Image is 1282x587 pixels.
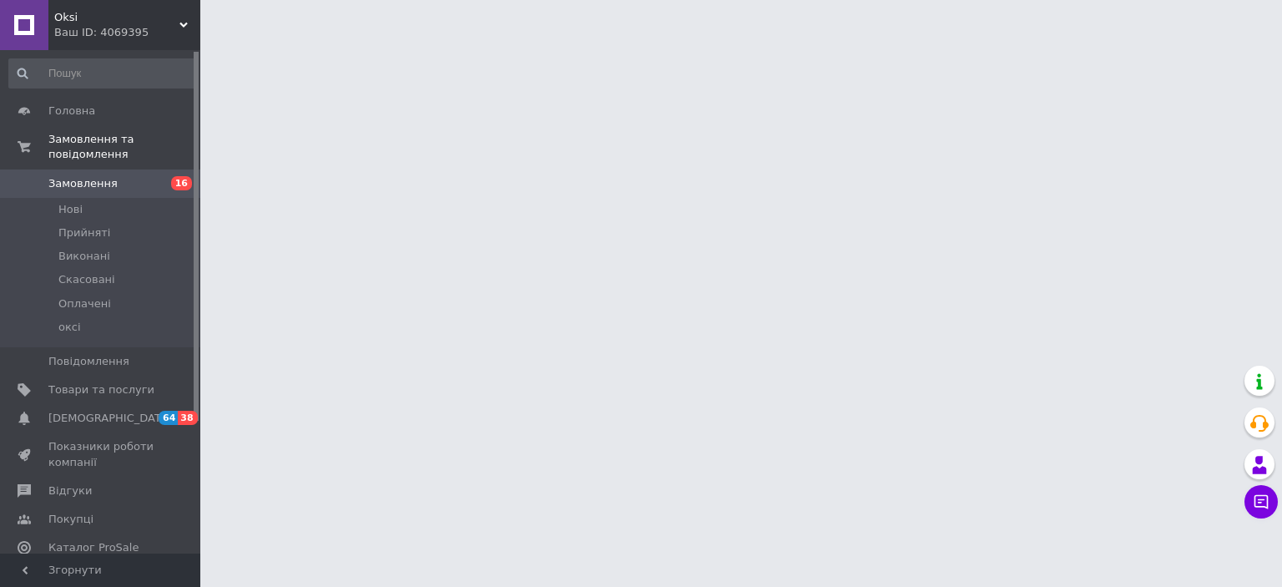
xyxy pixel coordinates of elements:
[48,132,200,162] span: Замовлення та повідомлення
[8,58,197,89] input: Пошук
[48,411,172,426] span: [DEMOGRAPHIC_DATA]
[58,249,110,264] span: Виконані
[48,540,139,555] span: Каталог ProSale
[48,512,93,527] span: Покупці
[58,296,111,311] span: Оплачені
[48,382,154,397] span: Товари та послуги
[159,411,178,425] span: 64
[171,176,192,190] span: 16
[48,104,95,119] span: Головна
[58,225,110,240] span: Прийняті
[48,176,118,191] span: Замовлення
[54,25,200,40] div: Ваш ID: 4069395
[48,439,154,469] span: Показники роботи компанії
[48,483,92,498] span: Відгуки
[58,320,81,335] span: оксі
[58,272,115,287] span: Скасовані
[48,354,129,369] span: Повідомлення
[58,202,83,217] span: Нові
[54,10,179,25] span: Oksi
[178,411,197,425] span: 38
[1244,485,1278,519] button: Чат з покупцем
